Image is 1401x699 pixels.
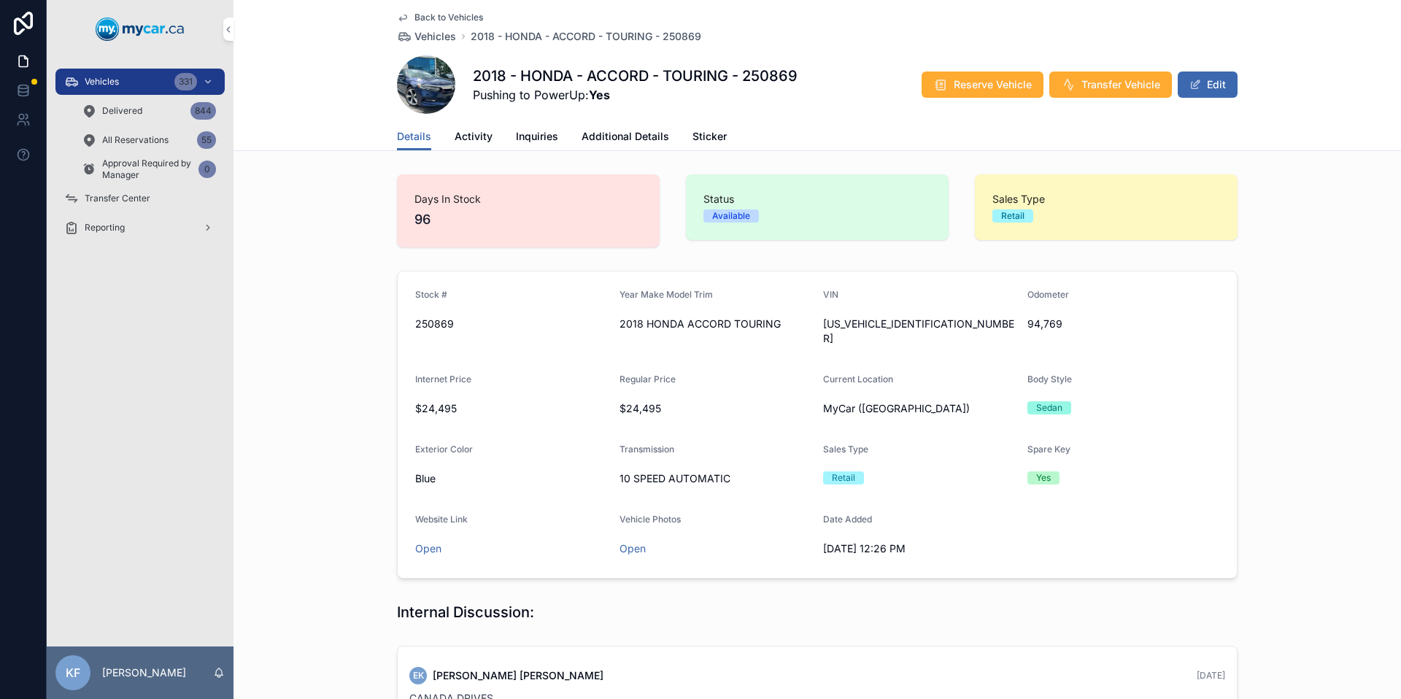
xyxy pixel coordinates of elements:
strong: Yes [589,88,610,102]
span: Reporting [85,222,125,233]
a: Open [415,542,441,555]
span: Inquiries [516,129,558,144]
button: Edit [1178,72,1238,98]
span: Activity [455,129,493,144]
span: Delivered [102,105,142,117]
span: Approval Required by Manager [102,158,193,181]
span: Sales Type [823,444,868,455]
a: 2018 - HONDA - ACCORD - TOURING - 250869 [471,29,701,44]
span: Vehicles [414,29,456,44]
a: Reporting [55,215,225,241]
a: Transfer Center [55,185,225,212]
div: Yes [1036,471,1051,484]
span: 250869 [415,317,608,331]
a: Vehicles [397,29,456,44]
div: 0 [198,161,216,178]
a: Delivered844 [73,98,225,124]
span: EK [413,670,424,681]
span: Additional Details [582,129,669,144]
span: Transmission [620,444,674,455]
span: Spare Key [1027,444,1070,455]
span: Regular Price [620,374,676,385]
span: Sticker [692,129,727,144]
span: 96 [414,209,642,230]
h1: 2018 - HONDA - ACCORD - TOURING - 250869 [473,66,798,86]
span: VIN [823,289,838,300]
a: Additional Details [582,123,669,152]
a: Sticker [692,123,727,152]
span: Current Location [823,374,893,385]
span: Vehicle Photos [620,514,681,525]
span: Transfer Center [85,193,150,204]
span: Internet Price [415,374,471,385]
span: Stock # [415,289,447,300]
span: Reserve Vehicle [954,77,1032,92]
h1: Internal Discussion: [397,602,534,622]
a: All Reservations55 [73,127,225,153]
button: Transfer Vehicle [1049,72,1172,98]
span: 2018 HONDA ACCORD TOURING [620,317,812,331]
div: Retail [1001,209,1024,223]
span: 10 SPEED AUTOMATIC [620,471,812,486]
span: Website Link [415,514,468,525]
span: Pushing to PowerUp: [473,86,798,104]
span: [PERSON_NAME] [PERSON_NAME] [433,668,603,683]
span: [US_VEHICLE_IDENTIFICATION_NUMBER] [823,317,1016,346]
a: Back to Vehicles [397,12,483,23]
span: Status [703,192,931,206]
span: Details [397,129,431,144]
span: Year Make Model Trim [620,289,713,300]
a: Open [620,542,646,555]
span: Vehicles [85,76,119,88]
div: scrollable content [47,58,233,260]
span: Back to Vehicles [414,12,483,23]
button: Reserve Vehicle [922,72,1043,98]
a: Activity [455,123,493,152]
div: Available [712,209,750,223]
span: Days In Stock [414,192,642,206]
span: Odometer [1027,289,1069,300]
span: Date Added [823,514,872,525]
span: [DATE] [1197,670,1225,681]
div: Sedan [1036,401,1062,414]
div: 844 [190,102,216,120]
span: MyCar ([GEOGRAPHIC_DATA]) [823,401,970,416]
span: Body Style [1027,374,1072,385]
div: Retail [832,471,855,484]
span: Transfer Vehicle [1081,77,1160,92]
span: Sales Type [992,192,1220,206]
span: $24,495 [620,401,812,416]
a: Vehicles331 [55,69,225,95]
span: $24,495 [415,401,608,416]
span: KF [66,664,80,681]
a: Approval Required by Manager0 [73,156,225,182]
span: 94,769 [1027,317,1220,331]
span: Blue [415,471,436,486]
span: Exterior Color [415,444,473,455]
a: Inquiries [516,123,558,152]
img: App logo [96,18,185,41]
div: 55 [197,131,216,149]
span: [DATE] 12:26 PM [823,541,1016,556]
div: 331 [174,73,197,90]
p: [PERSON_NAME] [102,665,186,680]
a: Details [397,123,431,151]
span: All Reservations [102,134,169,146]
